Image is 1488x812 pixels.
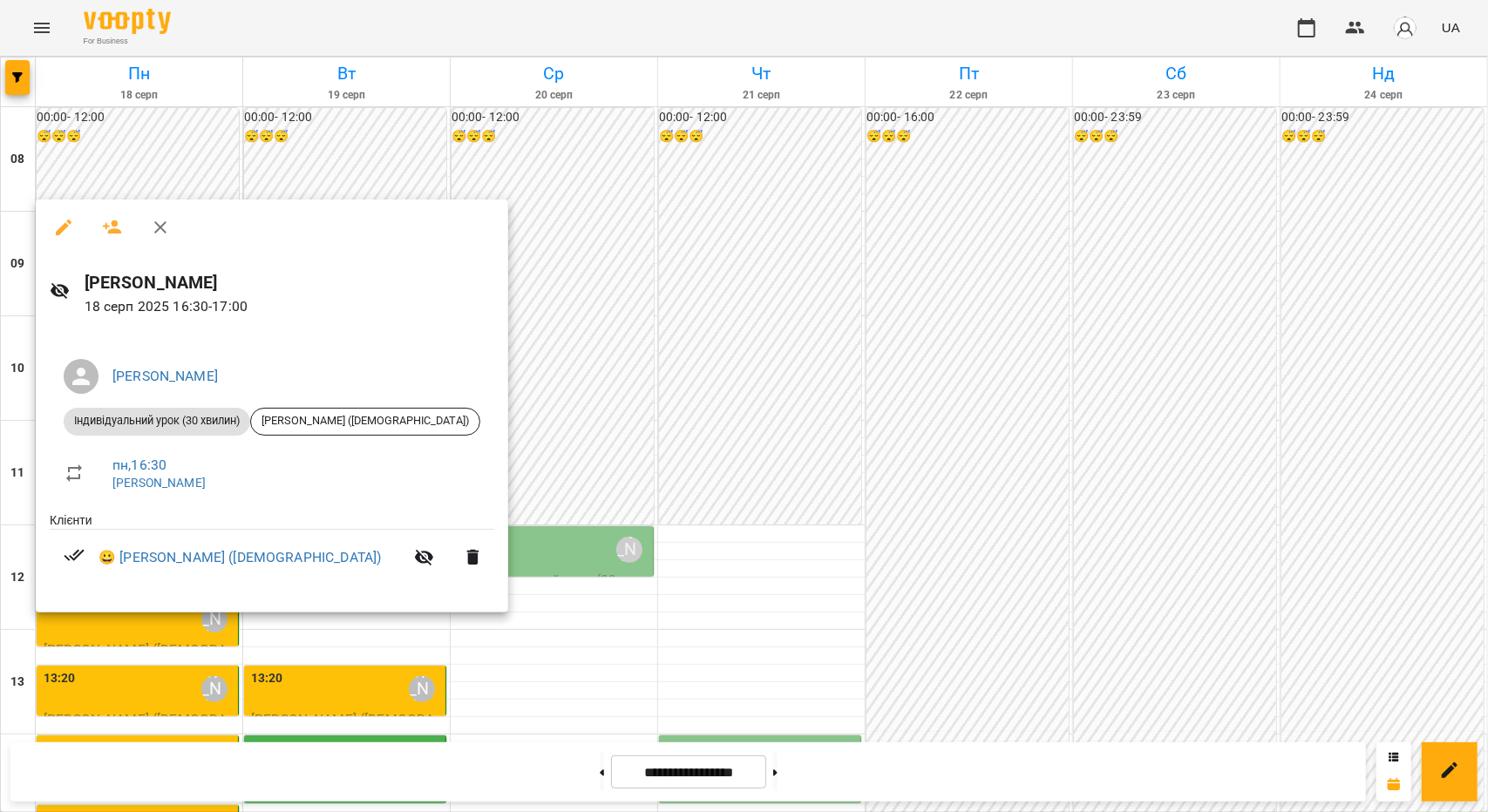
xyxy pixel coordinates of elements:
[251,413,479,429] span: [PERSON_NAME] ([DEMOGRAPHIC_DATA])
[64,413,250,429] span: Індивідуальний урок (30 хвилин)
[50,511,494,592] ul: Клієнти
[112,368,218,384] a: [PERSON_NAME]
[112,476,206,490] a: [PERSON_NAME]
[64,545,85,565] svg: Візит сплачено
[85,269,494,296] h6: [PERSON_NAME]
[112,457,166,473] a: пн , 16:30
[85,296,494,317] p: 18 серп 2025 16:30 - 17:00
[99,547,381,568] a: 😀 [PERSON_NAME] ([DEMOGRAPHIC_DATA])
[250,408,480,436] div: [PERSON_NAME] ([DEMOGRAPHIC_DATA])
